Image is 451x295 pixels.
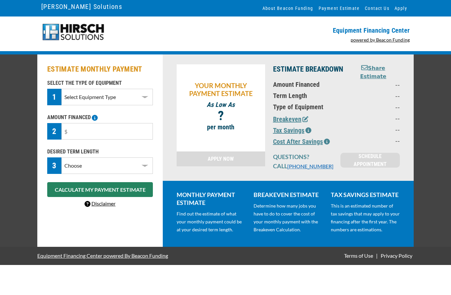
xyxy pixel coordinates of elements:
[47,64,153,74] h2: ESTIMATE MONTHLY PAYMENT
[47,114,153,121] p: AMOUNT FINANCED
[273,92,344,100] p: Term Length
[61,123,153,140] input: $
[47,79,153,87] p: SELECT THE TYPE OF EQUIPMENT
[379,252,414,259] a: Privacy Policy
[273,162,332,170] p: CALL
[254,191,323,199] p: BREAKEVEN ESTIMATE
[352,137,400,145] p: --
[37,247,168,264] a: Equipment Financing Center powered By Beacon Funding
[85,200,116,207] a: Disclaimer
[343,252,374,259] a: Terms of Use
[41,23,105,41] img: Hirsch-logo-55px.png
[352,92,400,100] p: --
[273,137,330,147] button: Cost After Savings
[177,210,246,234] p: Find out the estimate of what your monthly payment could be at your desired term length.
[177,151,265,166] a: APPLY NOW
[340,153,400,168] a: SCHEDULE APPOINTMENT
[273,103,344,111] p: Type of Equipment
[47,123,61,140] div: 2
[273,114,308,124] button: Breakeven
[352,81,400,88] p: --
[47,182,153,197] button: CALCULATE MY PAYMENT ESTIMATE
[376,252,378,259] span: |
[352,64,395,81] button: Share Estimate
[254,202,323,234] p: Determine how many jobs you have to do to cover the cost of your monthly payment with the Breakev...
[352,125,400,133] p: --
[287,163,333,169] a: [PHONE_NUMBER]
[331,191,400,199] p: TAX SAVINGS ESTIMATE
[41,1,122,12] a: [PERSON_NAME] Solutions
[177,191,246,207] p: MONTHLY PAYMENT ESTIMATE
[180,123,262,131] p: per month
[229,26,410,34] p: Equipment Financing Center
[273,81,344,88] p: Amount Financed
[351,37,410,43] a: powered by Beacon Funding
[273,125,311,135] button: Tax Savings
[47,157,61,174] div: 3
[180,101,262,109] p: As Low As
[180,82,262,97] p: YOUR MONTHLY PAYMENT ESTIMATE
[352,114,400,122] p: --
[47,89,61,105] div: 1
[352,103,400,111] p: --
[273,64,344,74] p: ESTIMATE BREAKDOWN
[47,148,153,156] p: DESIRED TERM LENGTH
[273,153,332,161] p: QUESTIONS?
[331,202,400,234] p: This is an estimated number of tax savings that may apply to your financing after the first year....
[180,112,262,120] p: ?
